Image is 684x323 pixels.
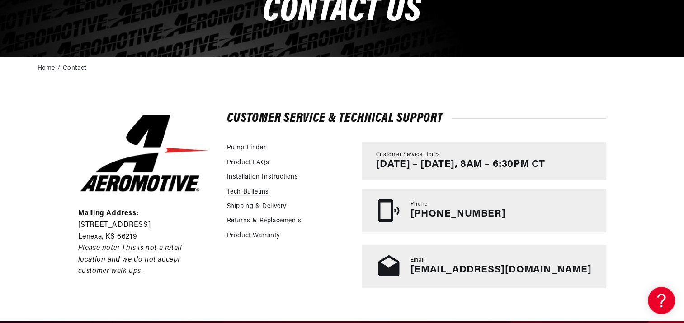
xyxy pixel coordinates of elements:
[227,113,606,124] h2: Customer Service & Technical Support
[227,143,266,153] a: Pump Finder
[376,159,545,171] p: [DATE] – [DATE], 8AM – 6:30PM CT
[63,64,86,74] a: Contact
[78,245,182,275] em: Please note: This is not a retail location and we do not accept customer walk ups.
[38,64,647,74] nav: breadcrumbs
[410,208,505,220] p: [PHONE_NUMBER]
[376,151,440,159] span: Customer Service Hours
[227,216,302,226] a: Returns & Replacements
[227,158,269,168] a: Product FAQs
[78,231,210,243] p: Lenexa, KS 66219
[227,172,298,182] a: Installation Instructions
[227,187,269,197] a: Tech Bulletins
[410,257,425,264] span: Email
[227,231,280,241] a: Product Warranty
[227,202,287,212] a: Shipping & Delivery
[38,64,55,74] a: Home
[410,265,592,275] a: [EMAIL_ADDRESS][DOMAIN_NAME]
[78,210,139,217] strong: Mailing Address:
[78,220,210,231] p: [STREET_ADDRESS]
[410,201,428,208] span: Phone
[362,189,606,232] a: Phone [PHONE_NUMBER]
